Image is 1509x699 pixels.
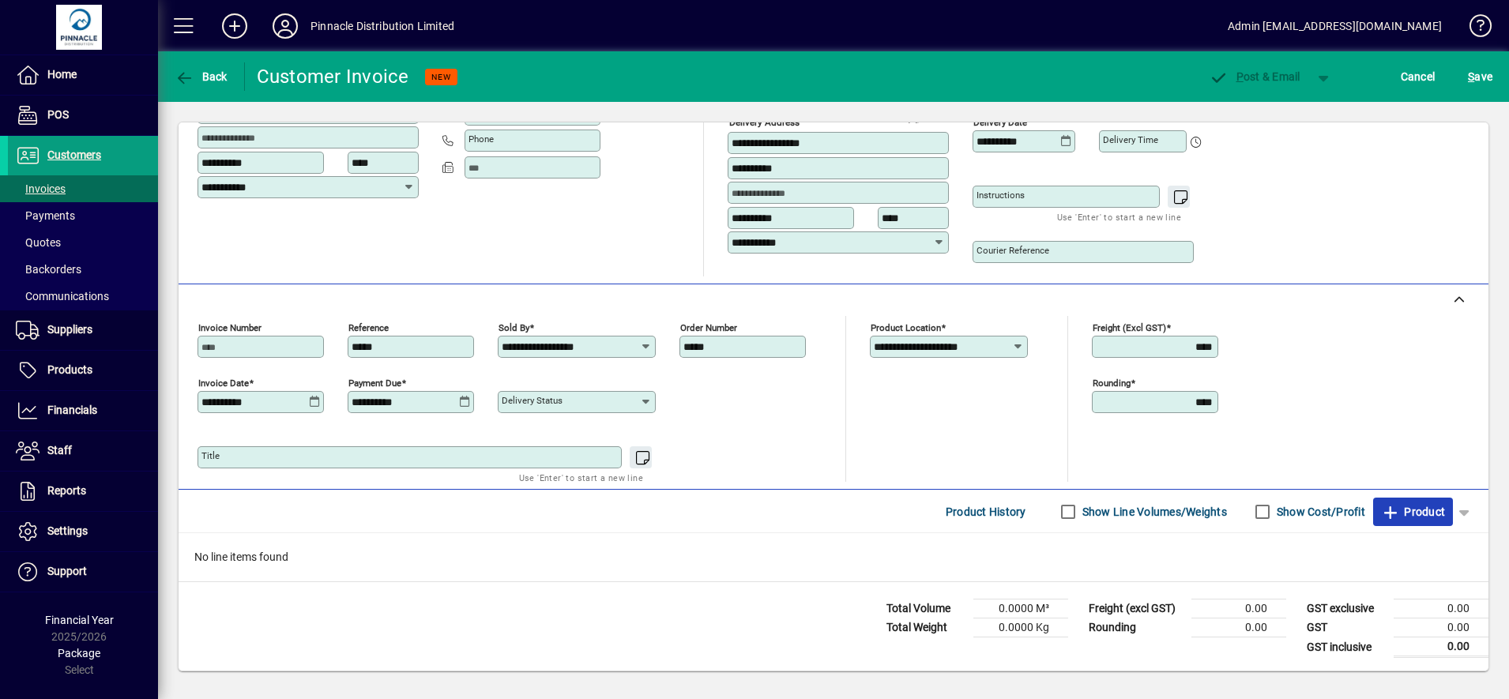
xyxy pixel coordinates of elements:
[16,182,66,195] span: Invoices
[16,236,61,249] span: Quotes
[1299,618,1394,637] td: GST
[928,105,953,130] button: Choose address
[47,323,92,336] span: Suppliers
[1093,322,1166,333] mat-label: Freight (excl GST)
[8,202,158,229] a: Payments
[871,322,941,333] mat-label: Product location
[1191,599,1286,618] td: 0.00
[499,322,529,333] mat-label: Sold by
[8,96,158,135] a: POS
[45,614,114,626] span: Financial Year
[1468,64,1492,89] span: ave
[348,322,389,333] mat-label: Reference
[47,363,92,376] span: Products
[1381,499,1445,524] span: Product
[16,263,81,276] span: Backorders
[175,70,228,83] span: Back
[973,599,1068,618] td: 0.0000 M³
[8,175,158,202] a: Invoices
[179,533,1488,581] div: No line items found
[1464,62,1496,91] button: Save
[1373,498,1453,526] button: Product
[16,290,109,303] span: Communications
[1209,70,1300,83] span: ost & Email
[1201,62,1308,91] button: Post & Email
[8,552,158,592] a: Support
[902,104,928,130] a: View on map
[16,209,75,222] span: Payments
[158,62,245,91] app-page-header-button: Back
[1458,3,1489,54] a: Knowledge Base
[1274,504,1365,520] label: Show Cost/Profit
[977,190,1025,201] mat-label: Instructions
[8,256,158,283] a: Backorders
[879,618,973,637] td: Total Weight
[680,322,737,333] mat-label: Order number
[47,148,101,161] span: Customers
[47,404,97,416] span: Financials
[1401,64,1436,89] span: Cancel
[171,62,231,91] button: Back
[973,117,1027,128] mat-label: Delivery date
[47,444,72,457] span: Staff
[8,310,158,350] a: Suppliers
[1081,618,1191,637] td: Rounding
[310,13,454,39] div: Pinnacle Distribution Limited
[8,431,158,471] a: Staff
[348,378,401,389] mat-label: Payment due
[469,133,494,145] mat-label: Phone
[257,64,409,89] div: Customer Invoice
[260,12,310,40] button: Profile
[8,472,158,511] a: Reports
[1057,208,1181,226] mat-hint: Use 'Enter' to start a new line
[47,484,86,497] span: Reports
[1191,618,1286,637] td: 0.00
[519,468,643,487] mat-hint: Use 'Enter' to start a new line
[1081,599,1191,618] td: Freight (excl GST)
[8,351,158,390] a: Products
[198,378,249,389] mat-label: Invoice date
[1299,637,1394,657] td: GST inclusive
[1103,134,1158,145] mat-label: Delivery time
[47,108,69,121] span: POS
[58,647,100,660] span: Package
[8,512,158,551] a: Settings
[977,245,1049,256] mat-label: Courier Reference
[502,395,563,406] mat-label: Delivery status
[47,68,77,81] span: Home
[1397,62,1439,91] button: Cancel
[1079,504,1227,520] label: Show Line Volumes/Weights
[1394,618,1488,637] td: 0.00
[47,524,88,537] span: Settings
[973,618,1068,637] td: 0.0000 Kg
[209,12,260,40] button: Add
[201,450,220,461] mat-label: Title
[1394,599,1488,618] td: 0.00
[1236,70,1244,83] span: P
[1468,70,1474,83] span: S
[1093,378,1131,389] mat-label: Rounding
[939,498,1033,526] button: Product History
[1394,637,1488,657] td: 0.00
[1228,13,1442,39] div: Admin [EMAIL_ADDRESS][DOMAIN_NAME]
[1299,599,1394,618] td: GST exclusive
[47,565,87,577] span: Support
[198,322,262,333] mat-label: Invoice number
[8,55,158,95] a: Home
[8,229,158,256] a: Quotes
[8,391,158,430] a: Financials
[946,499,1026,524] span: Product History
[431,72,451,82] span: NEW
[879,599,973,618] td: Total Volume
[8,283,158,310] a: Communications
